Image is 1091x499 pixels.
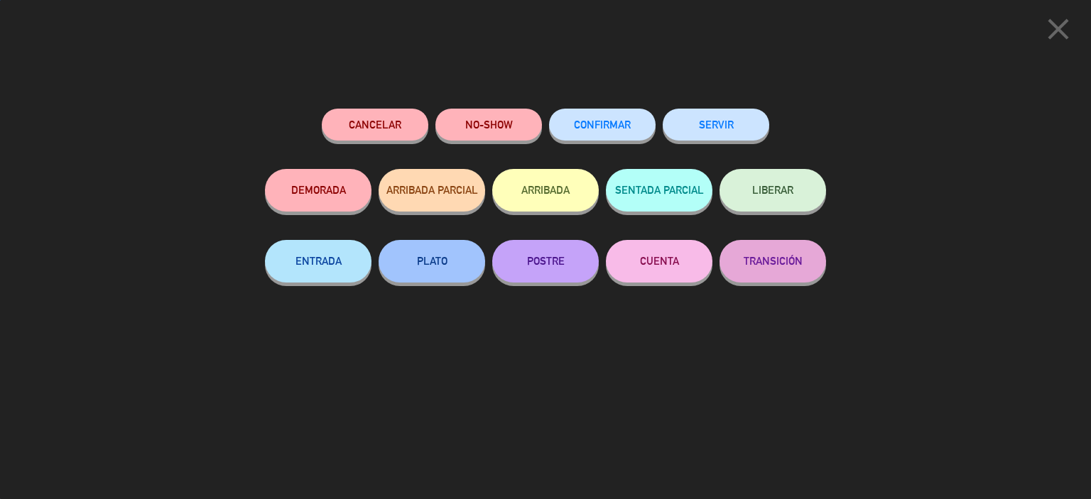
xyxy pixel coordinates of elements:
[1036,11,1080,53] button: close
[663,109,769,141] button: SERVIR
[322,109,428,141] button: Cancelar
[752,184,793,196] span: LIBERAR
[606,169,712,212] button: SENTADA PARCIAL
[265,240,371,283] button: ENTRADA
[606,240,712,283] button: CUENTA
[492,169,599,212] button: ARRIBADA
[435,109,542,141] button: NO-SHOW
[1041,11,1076,47] i: close
[720,240,826,283] button: TRANSICIÓN
[492,240,599,283] button: POSTRE
[379,240,485,283] button: PLATO
[386,184,478,196] span: ARRIBADA PARCIAL
[265,169,371,212] button: DEMORADA
[549,109,656,141] button: CONFIRMAR
[574,119,631,131] span: CONFIRMAR
[379,169,485,212] button: ARRIBADA PARCIAL
[720,169,826,212] button: LIBERAR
